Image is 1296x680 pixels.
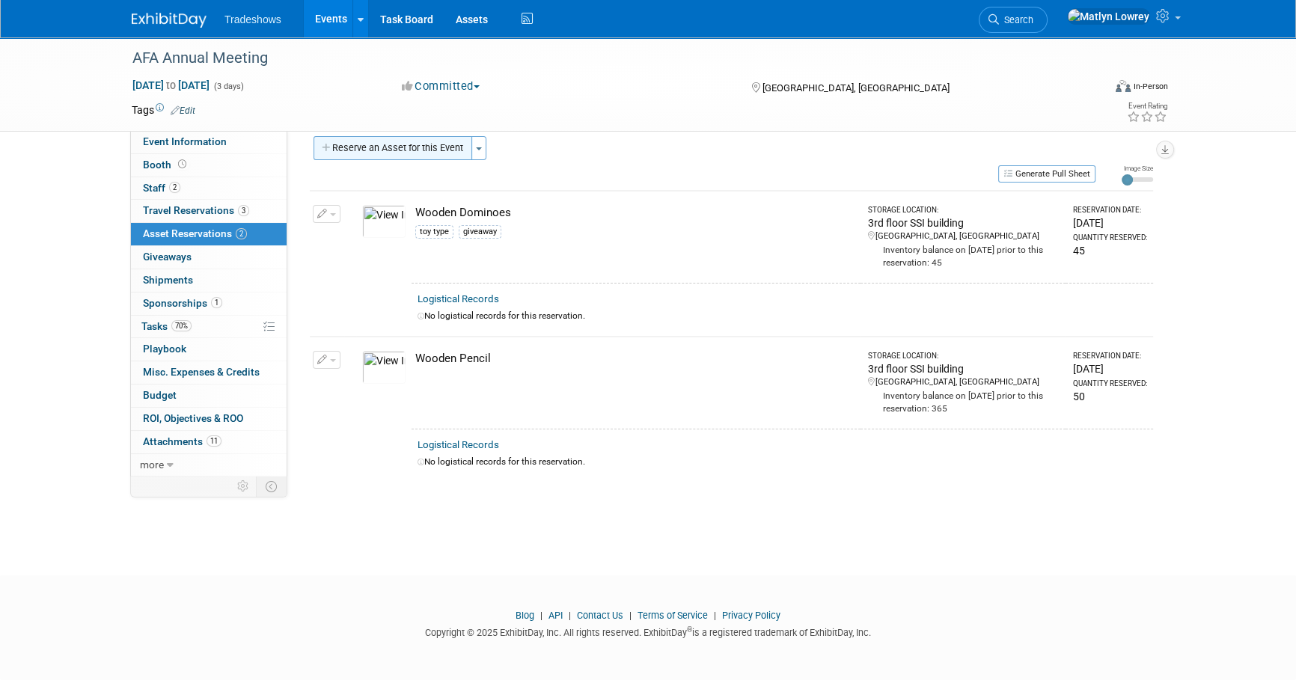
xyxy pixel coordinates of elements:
span: 3 [238,205,249,216]
img: Format-Inperson.png [1116,80,1131,92]
span: Budget [143,389,177,401]
a: Contact Us [577,610,623,621]
button: Reserve an Asset for this Event [314,136,472,160]
a: Asset Reservations2 [131,223,287,245]
span: Attachments [143,435,221,447]
span: Staff [143,182,180,194]
td: Tags [132,102,195,117]
a: Travel Reservations3 [131,200,287,222]
div: Wooden Pencil [415,351,855,367]
div: AFA Annual Meeting [127,45,1080,72]
span: to [164,79,178,91]
div: No logistical records for this reservation. [418,310,1147,322]
span: | [626,610,635,621]
div: 50 [1073,389,1147,404]
span: Tradeshows [224,13,281,25]
div: Reservation Date: [1073,351,1147,361]
a: Tasks70% [131,316,287,338]
div: Reservation Date: [1073,205,1147,215]
div: Storage Location: [868,205,1060,215]
a: Budget [131,385,287,407]
span: 2 [236,228,247,239]
div: giveaway [459,225,501,239]
a: Sponsorships1 [131,292,287,315]
div: Inventory balance on [DATE] prior to this reservation: 45 [868,242,1060,269]
div: [DATE] [1073,215,1147,230]
span: 2 [169,182,180,193]
span: Search [999,14,1033,25]
a: Privacy Policy [722,610,780,621]
td: Personalize Event Tab Strip [230,477,257,496]
div: [DATE] [1073,361,1147,376]
div: 3rd floor SSI building [868,361,1060,376]
a: API [548,610,563,621]
sup: ® [687,625,692,634]
div: toy type [415,225,453,239]
div: 45 [1073,243,1147,258]
a: Attachments11 [131,431,287,453]
a: Search [979,7,1048,33]
img: View Images [362,351,406,384]
img: Matlyn Lowrey [1067,8,1150,25]
a: Terms of Service [638,610,708,621]
span: Asset Reservations [143,227,247,239]
div: In-Person [1133,81,1168,92]
span: more [140,459,164,471]
a: Edit [171,105,195,116]
div: Wooden Dominoes [415,205,855,221]
span: | [710,610,720,621]
span: Shipments [143,274,193,286]
span: Sponsorships [143,297,222,309]
a: Playbook [131,338,287,361]
a: Event Information [131,131,287,153]
div: Quantity Reserved: [1073,379,1147,389]
span: Misc. Expenses & Credits [143,366,260,378]
a: Blog [516,610,534,621]
div: No logistical records for this reservation. [418,456,1147,468]
span: | [565,610,575,621]
a: ROI, Objectives & ROO [131,408,287,430]
a: Staff2 [131,177,287,200]
div: Event Format [1014,78,1168,100]
div: Inventory balance on [DATE] prior to this reservation: 365 [868,388,1060,415]
div: [GEOGRAPHIC_DATA], [GEOGRAPHIC_DATA] [868,376,1060,388]
span: Playbook [143,343,186,355]
span: 1 [211,297,222,308]
span: Travel Reservations [143,204,249,216]
a: more [131,454,287,477]
span: 70% [171,320,192,331]
a: Shipments [131,269,287,292]
div: Image Size [1122,164,1153,173]
div: Quantity Reserved: [1073,233,1147,243]
span: 11 [207,435,221,447]
span: Event Information [143,135,227,147]
a: Booth [131,154,287,177]
span: [DATE] [DATE] [132,79,210,92]
div: 3rd floor SSI building [868,215,1060,230]
span: Tasks [141,320,192,332]
button: Generate Pull Sheet [998,165,1095,183]
span: | [537,610,546,621]
span: (3 days) [213,82,244,91]
a: Misc. Expenses & Credits [131,361,287,384]
span: Booth [143,159,189,171]
div: [GEOGRAPHIC_DATA], [GEOGRAPHIC_DATA] [868,230,1060,242]
a: Logistical Records [418,439,499,450]
span: [GEOGRAPHIC_DATA], [GEOGRAPHIC_DATA] [762,82,949,94]
img: View Images [362,205,406,238]
a: Logistical Records [418,293,499,304]
div: Event Rating [1127,102,1167,110]
a: Giveaways [131,246,287,269]
img: ExhibitDay [132,13,207,28]
button: Committed [397,79,486,94]
span: Booth not reserved yet [175,159,189,170]
span: ROI, Objectives & ROO [143,412,243,424]
div: Storage Location: [868,351,1060,361]
td: Toggle Event Tabs [257,477,287,496]
span: Giveaways [143,251,192,263]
